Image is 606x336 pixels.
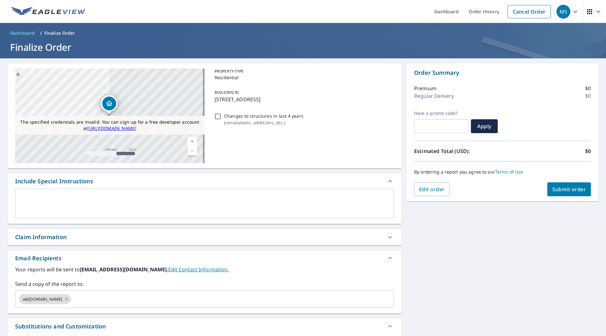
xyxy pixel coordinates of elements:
p: Premium [414,85,437,92]
nav: breadcrumb [8,28,598,38]
li: / [40,29,42,37]
span: Submit order [552,186,586,193]
a: Current Level 17, Zoom Out [187,146,197,156]
p: $0 [585,85,591,92]
div: MS [556,5,570,19]
p: Order Summary [414,68,591,77]
a: [URL][DOMAIN_NAME] [87,125,136,131]
div: Substitutions and Customization [8,319,401,334]
div: Claim Information [8,229,401,245]
p: PROPERTY TYPE [215,68,391,74]
img: EV Logo [11,7,86,16]
div: The specified credentials are invalid. You can sign up for a free developer account at http://www... [15,116,205,135]
p: [STREET_ADDRESS] [215,96,391,103]
p: Finalize Order [45,30,75,36]
div: Substitutions and Customization [15,322,106,331]
div: Email Recipients [15,254,62,262]
label: Send a copy of the report to: [15,280,394,288]
span: a@[DOMAIN_NAME] [19,296,66,302]
p: Residential [215,74,391,81]
p: BUILDING ID [215,90,239,95]
label: Have a promo code? [414,110,468,116]
div: Include Special Instructions [15,177,93,186]
p: Regular Delivery [414,92,454,100]
div: Include Special Instructions [8,174,401,189]
p: Estimated Total (USD): [414,147,502,155]
div: Dropped pin, building 1, Residential property, 1505 11/2 Ave Ridgeland, WI 54763 [101,95,117,115]
a: Terms of Use [495,169,523,175]
p: Changes to structures in last 4 years [224,113,303,119]
button: Apply [471,119,498,133]
p: $0 [585,147,591,155]
p: ( renovations, additions, etc. ) [224,119,303,126]
b: [EMAIL_ADDRESS][DOMAIN_NAME]. [80,266,168,273]
p: $0 [585,92,591,100]
p: By ordering a report you agree to our [414,169,591,175]
button: Submit order [547,182,591,196]
div: Claim Information [15,233,67,241]
span: Apply [476,123,493,130]
h1: Finalize Order [8,41,598,54]
span: Edit order [419,186,445,193]
div: Email Recipients [8,251,401,266]
span: Dashboard [10,30,35,36]
div: The specified credentials are invalid. You can sign up for a free developer account at [15,116,205,135]
label: Your reports will be sent to [15,266,394,273]
a: EditContactInfo [168,266,229,273]
a: Current Level 17, Zoom In [187,137,197,146]
a: Cancel Order [508,5,551,18]
button: Edit order [414,182,450,196]
a: Dashboard [8,28,38,38]
div: a@[DOMAIN_NAME] [19,294,71,304]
